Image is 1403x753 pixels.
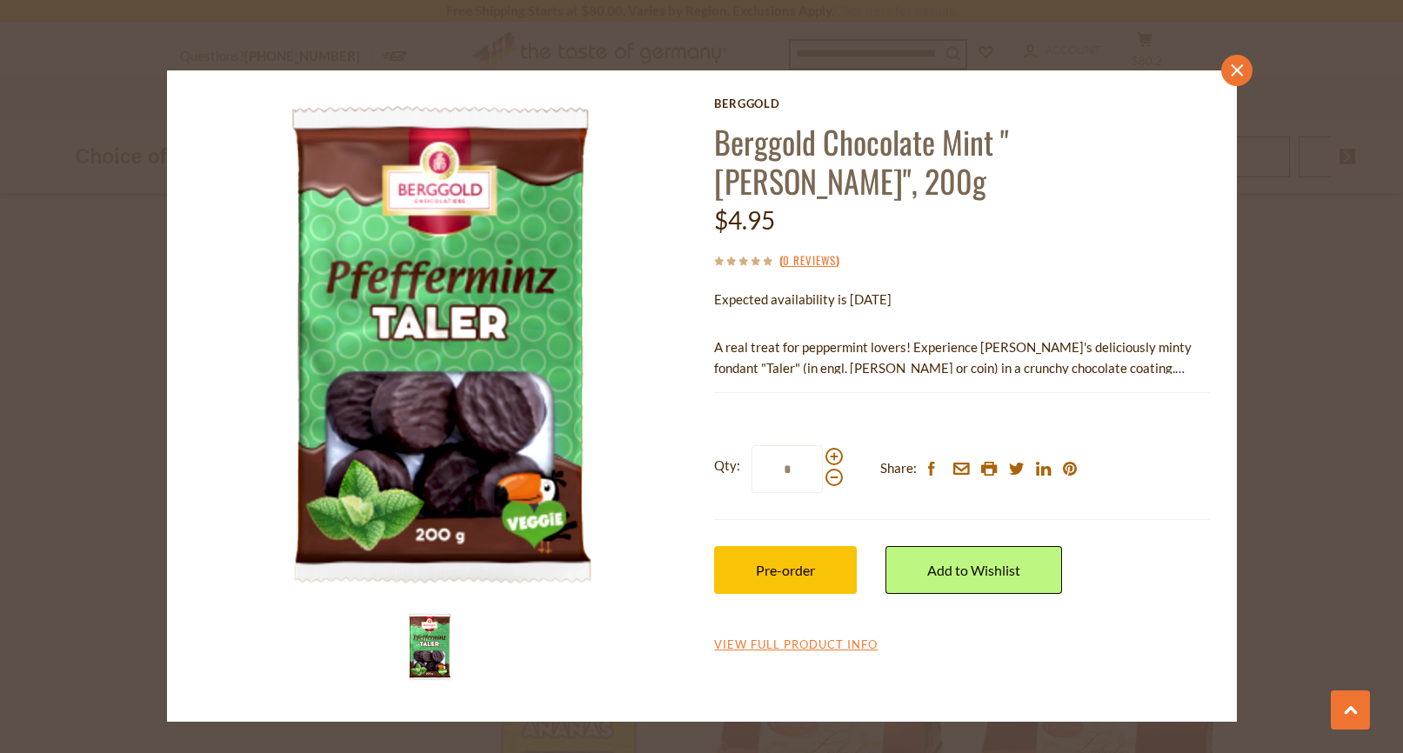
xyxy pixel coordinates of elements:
a: View Full Product Info [714,637,878,653]
img: Berggold Chocolate Mint "Thaler", 200g [193,97,690,593]
span: $4.95 [714,205,775,235]
a: Berggold [714,97,1210,110]
input: Qty: [752,445,823,493]
img: Berggold Chocolate Mint "Thaler", 200g [395,612,464,682]
a: Add to Wishlist [885,546,1062,594]
a: 0 Reviews [783,251,836,270]
p: A real treat for peppermint lovers! Experience [PERSON_NAME]'s deliciously minty fondant "Taler" ... [714,337,1210,380]
span: Share: [880,457,917,479]
a: Berggold Chocolate Mint "[PERSON_NAME]", 200g [714,118,1009,203]
button: Pre-order [714,546,857,594]
strong: Qty: [714,455,740,476]
span: Pre-order [756,562,815,578]
p: Expected availability is [DATE] [714,289,1210,310]
span: ( ) [779,251,839,269]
